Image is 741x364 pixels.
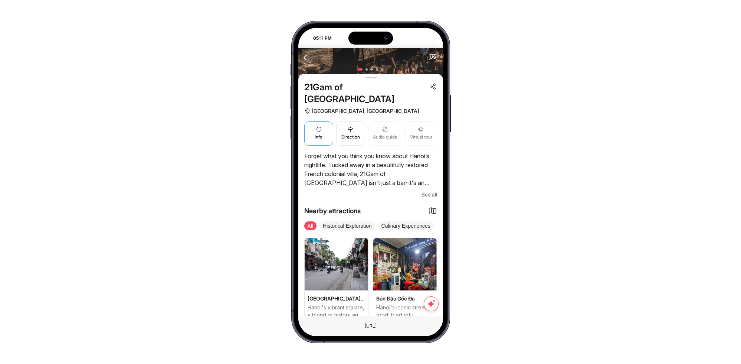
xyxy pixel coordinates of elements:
p: Hanoi's vibrant square, a blend of history and modern life. [308,304,365,319]
span: Historical Exploration [319,221,375,230]
p: Forget what you think you know about Hanoi’s nightlife. Tucked away in a beautifully restored Fre... [304,152,437,187]
div: This is a fake element. To change the URL just use the Browser text field on the top. [359,321,383,331]
div: 05:11 PM [299,35,336,42]
span: All [304,221,317,230]
span: Lively & Vibrant [437,221,479,230]
img: Bún Đậu Gốc Đa [373,238,437,291]
span: See all [422,190,437,199]
span: Bún Đậu Gốc Đa [376,295,434,302]
span: Culinary Experiences [378,221,434,230]
span: Virtual tour [410,134,432,141]
img: Đông Kinh Nghĩa Thục Square [305,238,368,291]
span: Nearby attractions [304,206,361,216]
span: Audio guide [373,134,397,141]
span: [GEOGRAPHIC_DATA][PERSON_NAME] [308,295,365,302]
button: Info [304,121,333,146]
button: 5 [381,68,383,71]
button: 4 [376,68,378,71]
button: 3 [371,68,373,71]
button: 2 [365,68,368,71]
span: Info [315,134,322,141]
button: US [429,54,437,60]
span: [GEOGRAPHIC_DATA], [GEOGRAPHIC_DATA] [312,107,419,116]
span: 21Gam of [GEOGRAPHIC_DATA] [304,81,427,105]
button: Audio guide [368,121,402,146]
button: Virtual tour [405,121,437,146]
p: Hanoi's iconic street food: fried tofu, noodles, and dipping sauce. [376,304,434,319]
button: Direction [336,121,365,146]
span: US [429,55,437,60]
button: 1 [358,68,363,71]
span: Direction [341,134,360,141]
